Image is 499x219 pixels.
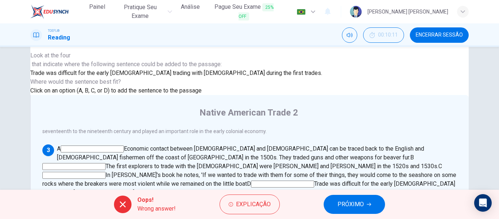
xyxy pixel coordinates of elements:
[410,154,414,161] span: B
[89,3,105,11] span: Painel
[338,199,364,209] span: PRÓXIMO
[206,0,282,23] button: Pague Seu Exame25% OFF
[48,28,60,33] span: TOEFL®
[178,0,203,14] button: Análise
[367,7,448,16] div: [PERSON_NAME] [PERSON_NAME]
[57,145,424,161] span: Economic contact between [DEMOGRAPHIC_DATA] and [DEMOGRAPHIC_DATA] can be traced back to the Engl...
[42,171,456,187] span: In [PERSON_NAME]'s book he notes, 'If we wanted to trade with them for some of their things, they...
[410,27,469,43] button: Encerrar Sessão
[438,163,442,170] span: C
[85,0,109,14] button: Painel
[220,195,280,214] button: Explicação
[85,0,109,23] a: Painel
[342,27,357,43] div: Silenciar
[247,180,251,187] span: D
[137,204,176,213] span: Wrong answer!
[350,6,362,18] img: Profile picture
[324,195,385,214] button: PRÓXIMO
[42,144,54,156] div: 3
[297,9,306,15] img: pt
[30,87,202,94] span: Click on an option (A, B, C, or D) to add the sentence to the passage
[378,32,398,38] span: 00:10:11
[178,0,203,23] a: Análise
[48,33,70,42] h1: Reading
[181,3,200,11] span: Análise
[199,107,298,118] h4: Native American Trade 2
[209,3,279,21] span: Pague Seu Exame
[106,163,438,170] span: The first explorers to trade with the [DEMOGRAPHIC_DATA] were [PERSON_NAME] and [PERSON_NAME] in ...
[363,27,404,43] div: Esconder
[192,189,455,196] span: and they sent us what they wanted to give on a rope, continually shouting to us not to approach t...
[363,27,404,43] button: 00:10:11
[30,69,322,76] span: Trade was difficult for the early [DEMOGRAPHIC_DATA] trading with [DEMOGRAPHIC_DATA] during the f...
[474,194,492,212] div: Open Intercom Messenger
[30,51,322,69] span: Look at the four that indicate where the following sentence could be added to the passage:
[112,1,175,23] button: Pratique seu exame
[30,4,69,19] img: EduSynch logo
[30,4,85,19] a: EduSynch logo
[30,78,122,85] span: Where would the sentence best fit?
[115,3,166,20] span: Pratique seu exame
[416,32,463,38] span: Encerrar Sessão
[236,199,271,209] span: Explicação
[137,196,176,204] span: Oops!
[57,145,61,152] span: A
